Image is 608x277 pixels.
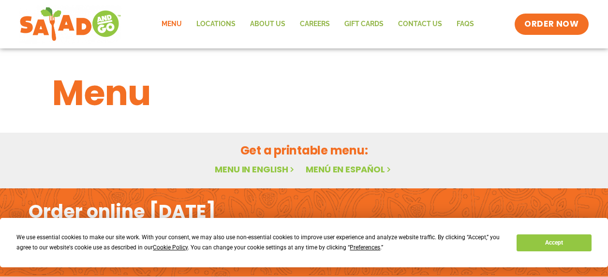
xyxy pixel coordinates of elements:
[515,14,588,35] a: ORDER NOW
[189,13,243,35] a: Locations
[517,234,591,251] button: Accept
[449,13,481,35] a: FAQs
[215,163,296,175] a: Menu in English
[154,13,481,35] nav: Menu
[524,18,578,30] span: ORDER NOW
[52,67,556,119] h1: Menu
[350,244,380,251] span: Preferences
[16,232,505,253] div: We use essential cookies to make our site work. With your consent, we may also use non-essential ...
[376,217,472,248] img: appstore
[293,13,337,35] a: Careers
[19,5,121,44] img: new-SAG-logo-768×292
[29,200,216,223] h2: Order online [DATE]
[52,142,556,159] h2: Get a printable menu:
[337,13,391,35] a: GIFT CARDS
[306,163,393,175] a: Menú en español
[243,13,293,35] a: About Us
[154,13,189,35] a: Menu
[153,244,188,251] span: Cookie Policy
[391,13,449,35] a: Contact Us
